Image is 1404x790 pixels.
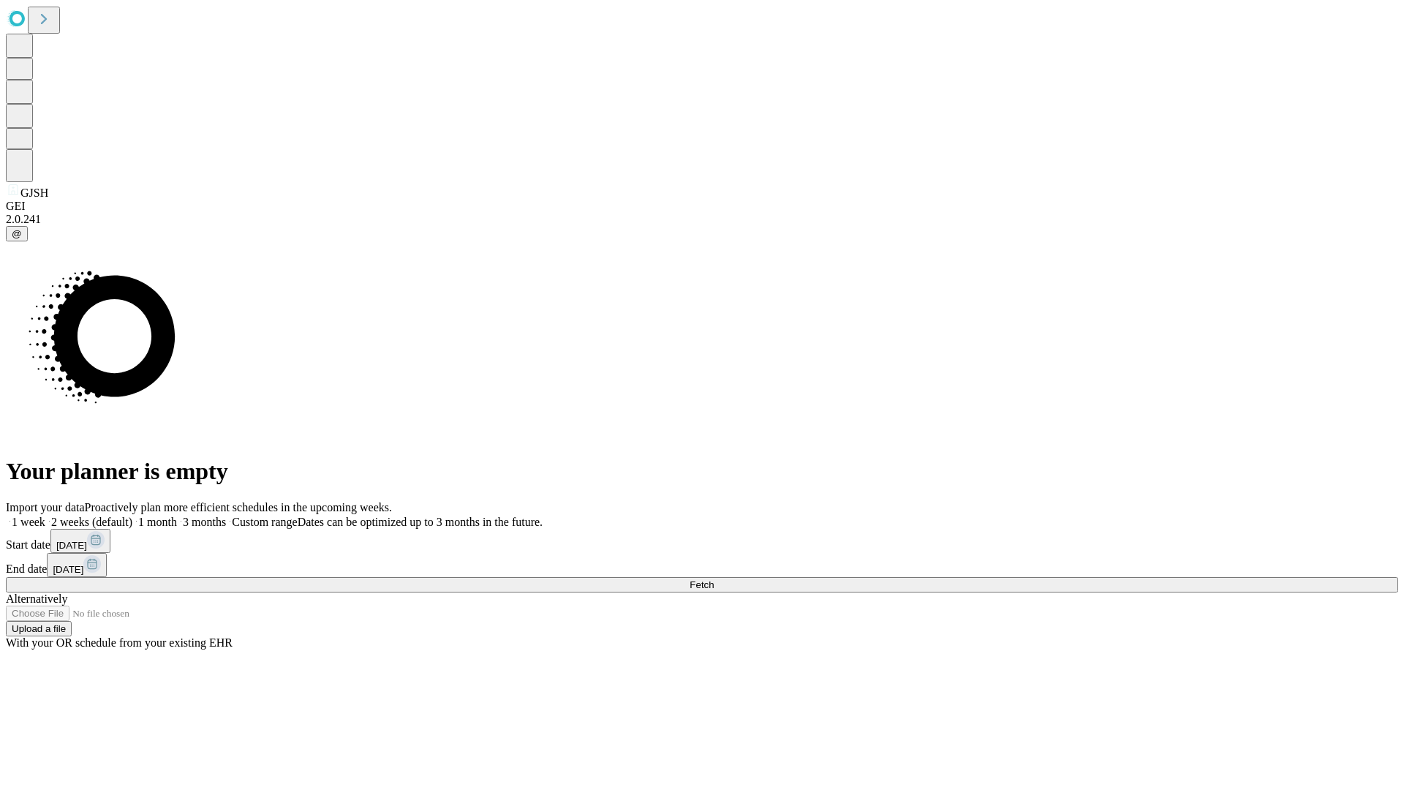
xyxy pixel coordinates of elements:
h1: Your planner is empty [6,458,1398,485]
span: Fetch [690,579,714,590]
button: @ [6,226,28,241]
span: Custom range [232,516,297,528]
span: GJSH [20,187,48,199]
div: 2.0.241 [6,213,1398,226]
span: [DATE] [53,564,83,575]
span: Proactively plan more efficient schedules in the upcoming weeks. [85,501,392,513]
button: [DATE] [50,529,110,553]
span: 3 months [183,516,226,528]
span: @ [12,228,22,239]
button: Upload a file [6,621,72,636]
span: With your OR schedule from your existing EHR [6,636,233,649]
span: 2 weeks (default) [51,516,132,528]
span: Alternatively [6,592,67,605]
span: 1 week [12,516,45,528]
div: Start date [6,529,1398,553]
button: Fetch [6,577,1398,592]
span: 1 month [138,516,177,528]
div: GEI [6,200,1398,213]
span: [DATE] [56,540,87,551]
span: Dates can be optimized up to 3 months in the future. [298,516,543,528]
button: [DATE] [47,553,107,577]
span: Import your data [6,501,85,513]
div: End date [6,553,1398,577]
